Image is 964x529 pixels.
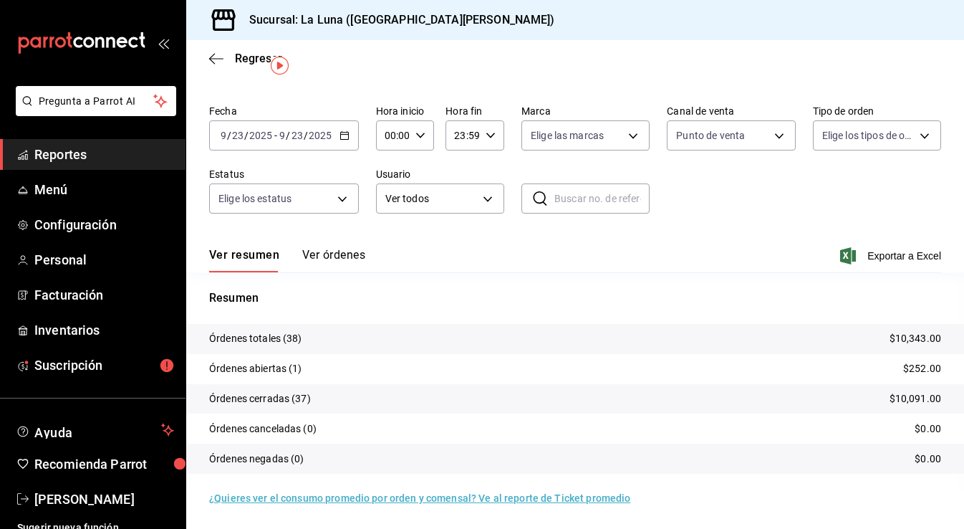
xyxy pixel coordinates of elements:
[209,421,317,437] p: Órdenes canceladas (0)
[445,106,504,116] label: Hora fin
[376,169,504,179] label: Usuario
[34,285,174,305] span: Facturación
[209,361,302,376] p: Órdenes abiertas (1)
[274,130,277,141] span: -
[521,106,650,116] label: Marca
[302,248,365,272] button: Ver órdenes
[39,94,154,109] span: Pregunta a Parrot AI
[531,128,604,143] span: Elige las marcas
[843,247,941,264] button: Exportar a Excel
[158,37,169,49] button: open_drawer_menu
[34,356,174,375] span: Suscripción
[890,331,941,346] p: $10,343.00
[209,452,304,467] p: Órdenes negadas (0)
[34,490,174,509] span: [PERSON_NAME]
[291,130,304,141] input: --
[209,492,630,504] a: ¿Quieres ver el consumo promedio por orden y comensal? Ve al reporte de Ticket promedio
[235,52,282,65] span: Regresar
[209,169,359,179] label: Estatus
[385,191,478,206] span: Ver todos
[813,106,941,116] label: Tipo de orden
[34,421,155,439] span: Ayuda
[220,130,227,141] input: --
[209,52,282,65] button: Regresar
[34,454,174,474] span: Recomienda Parrot
[667,106,795,116] label: Canal de venta
[308,130,332,141] input: ----
[249,130,273,141] input: ----
[554,184,650,213] input: Buscar no. de referencia
[209,391,311,406] p: Órdenes cerradas (37)
[34,145,174,164] span: Reportes
[209,290,941,307] p: Resumen
[231,130,244,141] input: --
[271,57,289,75] img: Tooltip marker
[376,106,435,116] label: Hora inicio
[890,391,941,406] p: $10,091.00
[34,320,174,340] span: Inventarios
[10,104,176,119] a: Pregunta a Parrot AI
[34,180,174,199] span: Menú
[903,361,941,376] p: $252.00
[238,11,555,29] h3: Sucursal: La Luna ([GEOGRAPHIC_DATA][PERSON_NAME])
[822,128,915,143] span: Elige los tipos de orden
[286,130,290,141] span: /
[209,248,279,272] button: Ver resumen
[209,106,359,116] label: Fecha
[218,191,291,206] span: Elige los estatus
[227,130,231,141] span: /
[209,248,365,272] div: navigation tabs
[279,130,286,141] input: --
[244,130,249,141] span: /
[915,452,941,467] p: $0.00
[676,128,745,143] span: Punto de venta
[304,130,308,141] span: /
[209,331,302,346] p: Órdenes totales (38)
[16,86,176,116] button: Pregunta a Parrot AI
[915,421,941,437] p: $0.00
[34,215,174,234] span: Configuración
[34,250,174,270] span: Personal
